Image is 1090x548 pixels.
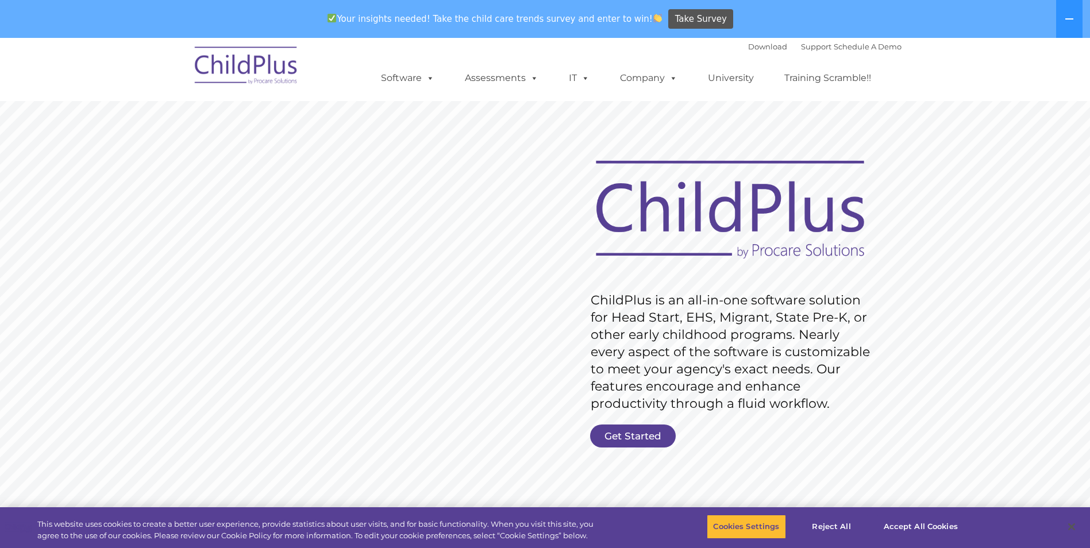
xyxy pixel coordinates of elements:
a: Assessments [453,67,550,90]
a: Get Started [590,424,676,447]
button: Accept All Cookies [877,515,964,539]
a: Download [748,42,787,51]
a: Support [801,42,831,51]
a: Training Scramble!! [773,67,883,90]
img: ChildPlus by Procare Solutions [189,38,304,96]
span: Your insights needed! Take the child care trends survey and enter to win! [323,7,667,30]
button: Cookies Settings [707,515,785,539]
button: Reject All [796,515,868,539]
img: ✅ [328,14,336,22]
img: 👏 [653,14,662,22]
a: Schedule A Demo [834,42,902,51]
a: University [696,67,765,90]
a: Take Survey [668,9,733,29]
span: Take Survey [675,9,727,29]
font: | [748,42,902,51]
rs-layer: ChildPlus is an all-in-one software solution for Head Start, EHS, Migrant, State Pre-K, or other ... [591,292,876,412]
div: This website uses cookies to create a better user experience, provide statistics about user visit... [37,519,599,541]
button: Close [1059,514,1084,539]
a: Software [369,67,446,90]
a: Company [608,67,689,90]
a: IT [557,67,601,90]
